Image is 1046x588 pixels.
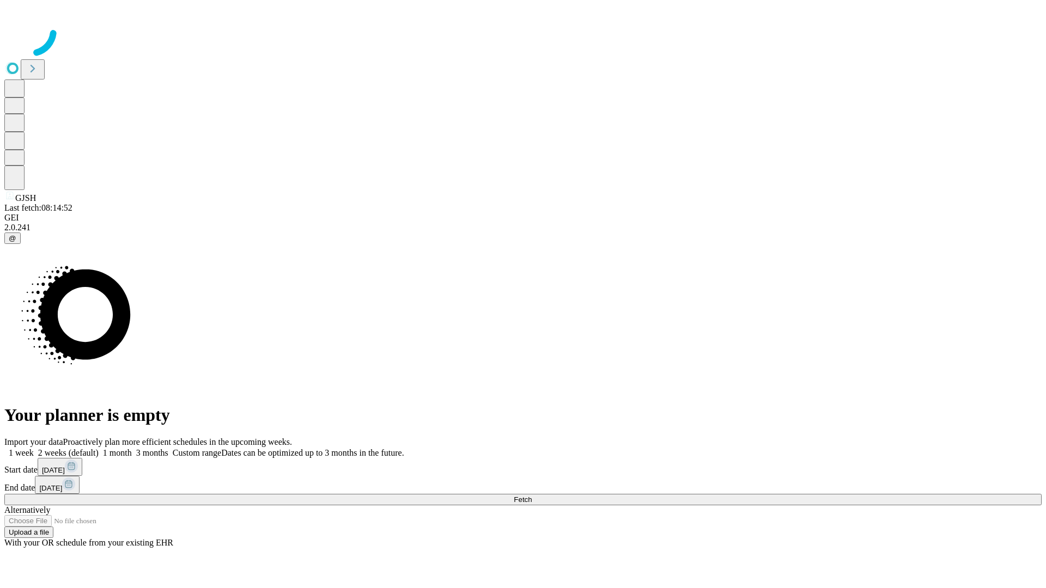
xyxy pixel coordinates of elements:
[136,448,168,457] span: 3 months
[38,448,99,457] span: 2 weeks (default)
[4,232,21,244] button: @
[9,448,34,457] span: 1 week
[221,448,404,457] span: Dates can be optimized up to 3 months in the future.
[4,405,1042,425] h1: Your planner is empty
[173,448,221,457] span: Custom range
[39,484,62,492] span: [DATE]
[4,458,1042,476] div: Start date
[38,458,82,476] button: [DATE]
[9,234,16,242] span: @
[514,495,532,504] span: Fetch
[42,466,65,474] span: [DATE]
[35,476,80,494] button: [DATE]
[4,505,50,514] span: Alternatively
[15,193,36,203] span: GJSH
[4,494,1042,505] button: Fetch
[103,448,132,457] span: 1 month
[4,476,1042,494] div: End date
[4,526,53,538] button: Upload a file
[4,437,63,446] span: Import your data
[63,437,292,446] span: Proactively plan more efficient schedules in the upcoming weeks.
[4,538,173,547] span: With your OR schedule from your existing EHR
[4,203,72,212] span: Last fetch: 08:14:52
[4,223,1042,232] div: 2.0.241
[4,213,1042,223] div: GEI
